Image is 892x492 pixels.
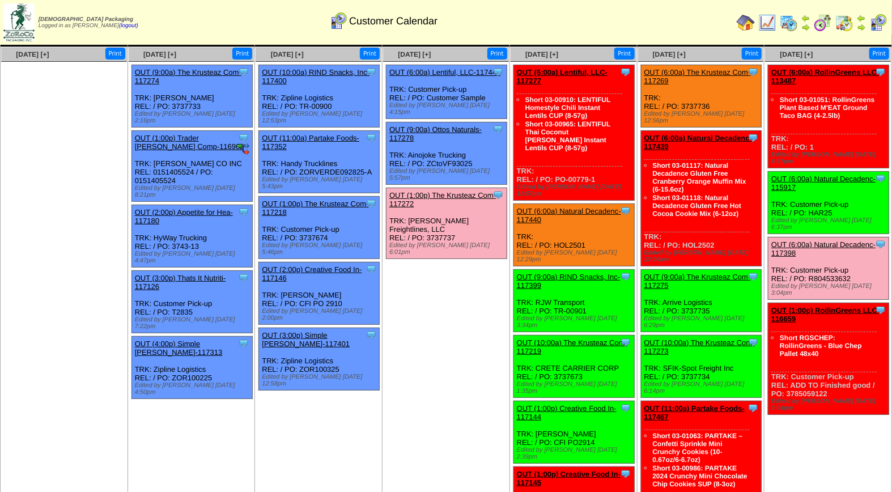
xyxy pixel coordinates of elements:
a: Short 03-00986: PARTAKE 2024 Crunchy Mini Chocolate Chip Cookies SUP (8-3oz) [653,464,747,488]
img: Tooltip [875,239,886,250]
img: Tooltip [366,264,377,275]
a: OUT (6:00a) RollinGreens LLC-113487 [771,68,880,85]
img: Tooltip [492,66,504,78]
span: Logged in as [PERSON_NAME] [39,16,138,29]
button: Print [869,48,889,60]
a: OUT (6:00a) Lentiful, LLC-117277 [517,68,608,85]
img: Tooltip [620,468,631,480]
div: Edited by [PERSON_NAME] [DATE] 6:14pm [644,381,762,395]
a: OUT (1:00p) The Krusteaz Com-117218 [262,200,368,217]
img: calendarblend.gif [814,14,832,32]
div: TRK: Ainojoke Trucking REL: / PO: ZCtoVF93025 [386,122,507,185]
div: Edited by [PERSON_NAME] [DATE] 3:04pm [771,398,889,412]
img: Tooltip [620,337,631,348]
a: Short 03-01117: Natural Decadence Gluten Free Cranberry Orange Muffin Mix (6-15.6oz) [653,162,746,193]
a: OUT (6:00a) Lentiful, LLC-117443 [389,68,500,77]
img: Tooltip [366,132,377,143]
div: TRK: Zipline Logistics REL: / PO: ZOR100225 [131,337,252,399]
a: OUT (1:00p) RollinGreens LLC-116659 [771,306,880,323]
img: Tooltip [747,337,759,348]
div: TRK: [PERSON_NAME] CO INC REL: 0151405524 / PO: 0151405524 [131,131,252,202]
a: [DATE] [+] [653,50,686,58]
div: TRK: Customer Pick-up REL: / PO: R804533632 [768,237,889,300]
div: TRK: [PERSON_NAME] REL: / PO: CFI PO 2910 [259,262,380,325]
img: Tooltip [747,271,759,282]
div: TRK: Customer Pick-up REL: / PO: 3737674 [259,197,380,259]
div: TRK: REL: / PO: HOL2501 [513,204,634,266]
div: Edited by [PERSON_NAME] [DATE] 4:50pm [135,382,252,396]
a: (logout) [119,23,138,29]
a: OUT (9:00a) Ottos Naturals-117278 [389,125,482,142]
button: Print [360,48,380,60]
div: TRK: REL: / PO: HOL2502 [641,131,762,266]
a: OUT (1:00p) Creative Food In-117144 [517,404,617,421]
img: Tooltip [875,304,886,316]
div: TRK: REL: / PO: PO-00779-1 [513,65,634,201]
img: home.gif [737,14,755,32]
a: OUT (2:00p) Appetite for Hea-117180 [135,208,233,225]
a: OUT (6:00a) Natural Decadenc-117398 [771,240,876,257]
a: Short 03-01051: RollinGreens Plant Based M'EAT Ground Taco BAG (4-2.5lb) [780,96,874,120]
div: Edited by [PERSON_NAME] [DATE] 12:00am [644,249,762,263]
img: Tooltip [366,198,377,209]
img: Tooltip [620,66,631,78]
img: Tooltip [620,402,631,414]
img: arrowright.gif [857,23,866,32]
div: Edited by [PERSON_NAME] [DATE] 12:58pm [262,374,379,387]
div: Edited by [PERSON_NAME] [DATE] 8:21pm [135,185,252,198]
span: [DATE] [+] [16,50,49,58]
div: Edited by [PERSON_NAME] [DATE] 3:04pm [771,283,889,296]
div: Edited by [PERSON_NAME] [DATE] 12:29pm [517,249,634,263]
div: Edited by [PERSON_NAME] [DATE] 2:00pm [262,308,379,321]
img: Tooltip [492,189,504,201]
div: Edited by [PERSON_NAME] [DATE] 6:37pm [771,151,889,165]
div: Edited by [PERSON_NAME] [DATE] 5:46pm [262,242,379,256]
img: Tooltip [238,206,249,218]
img: arrowleft.gif [801,14,810,23]
img: Tooltip [875,173,886,184]
a: Short RGSCHEP: RollinGreens - Blue Chep Pallet 48x40 [780,334,862,358]
div: Edited by [PERSON_NAME] [DATE] 12:53pm [262,111,379,124]
div: Edited by [PERSON_NAME] [DATE] 4:15pm [389,102,507,116]
a: OUT (10:00a) RIND Snacks, Inc-117400 [262,68,369,85]
a: OUT (1:00p) Trader [PERSON_NAME] Comp-116962 [135,134,244,151]
a: [DATE] [+] [780,50,813,58]
a: [DATE] [+] [525,50,558,58]
div: TRK: Customer Pick-up REL: / PO: HAR25 [768,172,889,234]
span: [DATE] [+] [143,50,176,58]
button: Print [487,48,507,60]
a: OUT (6:00a) Natural Decadenc-117439 [644,134,753,151]
img: Tooltip [366,329,377,341]
div: TRK: SFIK-Spot Freight Inc REL: / PO: 3737734 [641,336,762,398]
a: Short 03-00965: LENTIFUL Thai Coconut [PERSON_NAME] Instant Lentils CUP (8-57g) [525,120,610,152]
img: calendarinout.gif [835,14,853,32]
a: OUT (3:00p) Simple [PERSON_NAME]-117401 [262,331,350,348]
a: Short 03-01063: PARTAKE – Confetti Sprinkle Mini Crunchy Cookies (10-0.67oz/6-6.7oz) [653,432,743,464]
div: TRK: Customer Pick-up REL: / PO: T2835 [131,271,252,333]
img: calendarprod.gif [780,14,798,32]
div: Edited by [PERSON_NAME] [DATE] 4:47pm [135,251,252,264]
button: Print [105,48,125,60]
a: OUT (2:00p) Creative Food In-117146 [262,265,362,282]
img: Tooltip [620,271,631,282]
a: OUT (9:00a) The Krusteaz Com-117275 [644,273,751,290]
a: OUT (6:00a) Natural Decadenc-117440 [517,207,621,224]
img: Tooltip [747,402,759,414]
a: OUT (3:00p) Thats It Nutriti-117126 [135,274,226,291]
div: TRK: [PERSON_NAME] Freightlines, LLC REL: / PO: 3737737 [386,188,507,259]
div: Edited by [PERSON_NAME] [DATE] 1:35pm [517,381,634,395]
div: TRK: Arrive Logistics REL: / PO: 3737735 [641,270,762,332]
img: Tooltip [492,124,504,135]
a: OUT (10:00a) The Krusteaz Com-117273 [644,338,755,355]
a: OUT (4:00p) Simple [PERSON_NAME]-117313 [135,340,223,357]
span: [DATE] [+] [398,50,431,58]
a: OUT (9:00a) The Krusteaz Com-117274 [135,68,241,85]
a: OUT (1:00p) The Krusteaz Com-117272 [389,191,496,208]
button: Print [614,48,634,60]
div: TRK: Handy Trucklines REL: / PO: ZORVERDE092825-A [259,131,380,193]
img: arrowleft.gif [857,14,866,23]
img: Tooltip [747,132,759,143]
